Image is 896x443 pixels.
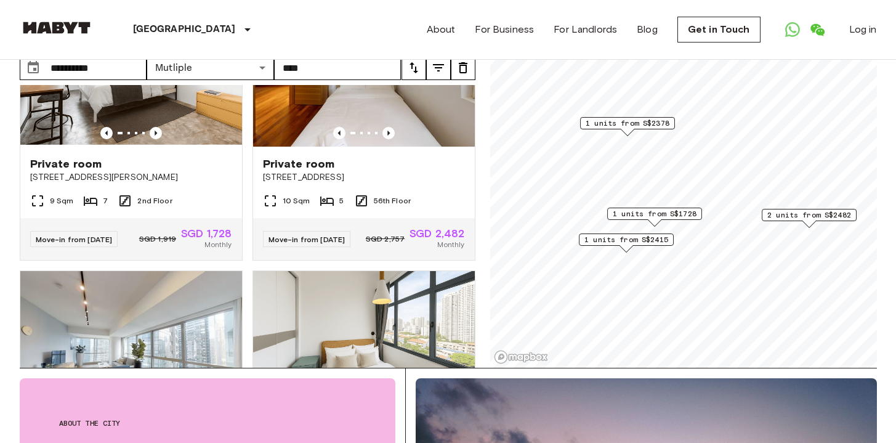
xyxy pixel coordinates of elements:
[613,208,696,219] span: 1 units from S$1728
[50,195,74,206] span: 9 Sqm
[426,55,451,80] button: tune
[333,127,345,139] button: Previous image
[21,55,46,80] button: Choose date, selected date is 10 Oct 2025
[767,209,851,221] span: 2 units from S$2482
[181,228,232,239] span: SGD 1,728
[103,195,108,206] span: 7
[677,17,761,43] a: Get in Touch
[584,234,668,245] span: 1 units from S$2415
[410,228,464,239] span: SGD 2,482
[20,22,94,34] img: Habyt
[150,127,162,139] button: Previous image
[780,17,805,42] a: Open WhatsApp
[607,208,702,227] div: Map marker
[30,156,102,171] span: Private room
[59,418,356,429] span: About the city
[263,156,335,171] span: Private room
[100,127,113,139] button: Previous image
[268,235,345,244] span: Move-in from [DATE]
[805,17,829,42] a: Open WeChat
[382,127,395,139] button: Previous image
[554,22,617,37] a: For Landlords
[427,22,456,37] a: About
[762,209,857,228] div: Map marker
[139,234,176,245] span: SGD 1,919
[402,55,426,80] button: tune
[451,55,475,80] button: tune
[20,271,242,419] img: Marketing picture of unit SG-01-072-003-04
[137,195,172,206] span: 2nd Floor
[30,171,232,184] span: [STREET_ADDRESS][PERSON_NAME]
[849,22,877,37] a: Log in
[494,350,548,364] a: Mapbox logo
[374,195,411,206] span: 56th Floor
[36,235,113,244] span: Move-in from [DATE]
[637,22,658,37] a: Blog
[437,239,464,250] span: Monthly
[366,234,405,245] span: SGD 2,757
[339,195,344,206] span: 5
[283,195,310,206] span: 10 Sqm
[204,239,232,250] span: Monthly
[253,271,475,419] img: Marketing picture of unit SG-01-116-001-02
[586,118,669,129] span: 1 units from S$2378
[147,55,274,80] div: Mutliple
[475,22,534,37] a: For Business
[580,117,675,136] div: Map marker
[133,22,236,37] p: [GEOGRAPHIC_DATA]
[579,234,674,253] div: Map marker
[263,171,465,184] span: [STREET_ADDRESS]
